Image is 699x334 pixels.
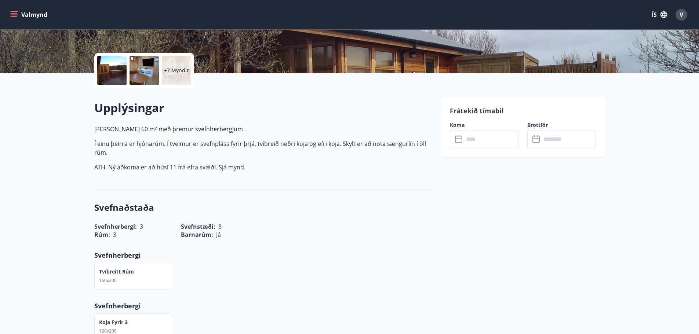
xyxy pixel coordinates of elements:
p: Svefnherbergi [94,301,432,311]
button: menu [9,8,50,21]
p: Svefnherbergi [94,250,432,260]
p: [PERSON_NAME] 60 m² með þremur svefn­herbergjum . [94,125,432,133]
label: Brottför [527,121,596,129]
h2: Upplýsingar [94,100,432,116]
label: Koma [450,121,518,129]
p: Frátekið tímabil [450,106,596,115]
p: Tvíbreitt rúm [99,268,134,275]
span: 120x200 [99,328,117,334]
p: +7 Myndir [164,67,189,74]
span: Já [216,231,221,239]
span: Rúm : [94,231,110,239]
button: V [673,6,690,23]
h3: Svefnaðstaða [94,201,432,214]
button: ÍS [648,8,671,21]
p: Koja fyrir 3 [99,319,128,326]
p: ATH. Ný aðkoma er að húsi 11 frá efra svæði. Sjá mynd. [94,163,432,172]
p: Í einu þeirra er hjóna­rúm. Í tveimur er svefn­pláss fyrir þrjá, tví­breið neðri koja og efri koj... [94,139,432,157]
span: V [680,11,683,19]
span: 3 [113,231,116,239]
span: 160x200 [99,277,117,283]
span: Barnarúm : [181,231,213,239]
